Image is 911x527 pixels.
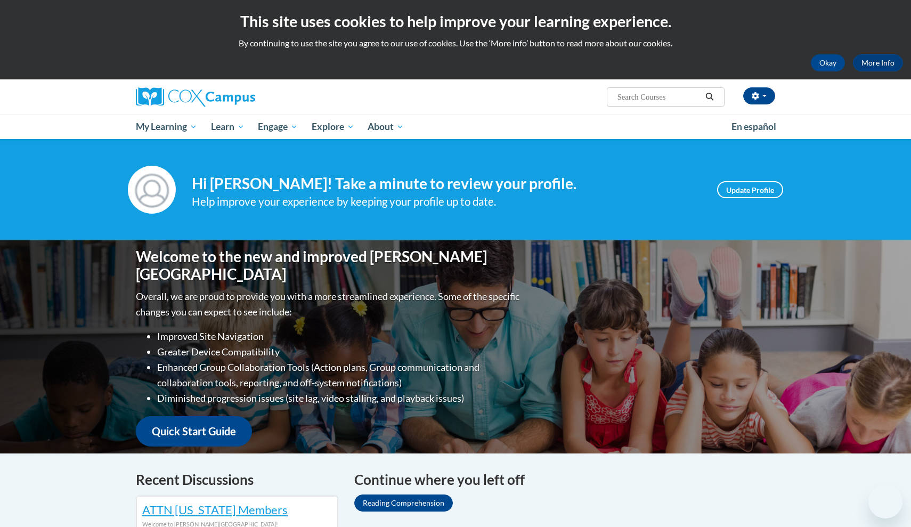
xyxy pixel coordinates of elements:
[157,344,522,360] li: Greater Device Compatibility
[136,248,522,283] h1: Welcome to the new and improved [PERSON_NAME][GEOGRAPHIC_DATA]
[312,120,354,133] span: Explore
[192,175,701,193] h4: Hi [PERSON_NAME]! Take a minute to review your profile.
[136,87,255,107] img: Cox Campus
[129,115,204,139] a: My Learning
[128,166,176,214] img: Profile Image
[192,193,701,210] div: Help improve your experience by keeping your profile up to date.
[743,87,775,104] button: Account Settings
[157,360,522,391] li: Enhanced Group Collaboration Tools (Action plans, Group communication and collaboration tools, re...
[136,87,338,107] a: Cox Campus
[361,115,411,139] a: About
[142,502,288,517] a: ATTN [US_STATE] Members
[868,484,902,518] iframe: Button to launch messaging window
[731,121,776,132] span: En español
[717,181,783,198] a: Update Profile
[136,289,522,320] p: Overall, we are proud to provide you with a more streamlined experience. Some of the specific cha...
[120,115,791,139] div: Main menu
[702,91,718,103] button: Search
[136,469,338,490] h4: Recent Discussions
[204,115,251,139] a: Learn
[725,116,783,138] a: En español
[616,91,702,103] input: Search Courses
[157,329,522,344] li: Improved Site Navigation
[8,37,903,49] p: By continuing to use the site you agree to our use of cookies. Use the ‘More info’ button to read...
[811,54,845,71] button: Okay
[368,120,404,133] span: About
[211,120,245,133] span: Learn
[136,416,252,447] a: Quick Start Guide
[8,11,903,32] h2: This site uses cookies to help improve your learning experience.
[258,120,298,133] span: Engage
[354,494,453,512] a: Reading Comprehension
[157,391,522,406] li: Diminished progression issues (site lag, video stalling, and playback issues)
[136,120,197,133] span: My Learning
[251,115,305,139] a: Engage
[354,469,775,490] h4: Continue where you left off
[305,115,361,139] a: Explore
[853,54,903,71] a: More Info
